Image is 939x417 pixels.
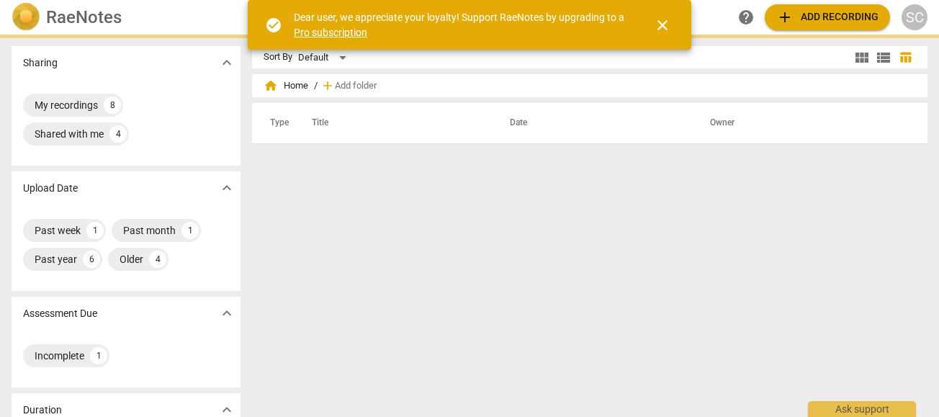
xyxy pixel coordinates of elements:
[218,305,235,322] span: expand_more
[335,81,377,91] span: Add folder
[35,252,77,266] div: Past year
[851,47,873,68] button: Tile view
[120,252,143,266] div: Older
[149,251,166,268] div: 4
[35,127,104,141] div: Shared with me
[264,79,278,93] span: home
[83,251,100,268] div: 6
[123,223,176,238] div: Past month
[776,9,794,26] span: add
[873,47,894,68] button: List view
[645,8,680,42] button: Close
[90,347,107,364] div: 1
[765,4,890,30] button: Upload
[12,3,238,32] a: LogoRaeNotes
[295,103,493,143] th: Title
[23,306,97,321] p: Assessment Due
[875,49,892,66] span: view_list
[894,47,916,68] button: Table view
[899,50,912,64] span: table_chart
[216,52,238,73] button: Show more
[35,98,98,112] div: My recordings
[298,46,351,69] div: Default
[776,9,879,26] span: Add recording
[259,103,295,143] th: Type
[902,4,927,30] button: SC
[12,3,40,32] img: Logo
[35,223,81,238] div: Past week
[216,302,238,324] button: Show more
[693,103,912,143] th: Owner
[737,9,755,26] span: help
[86,222,104,239] div: 1
[218,179,235,197] span: expand_more
[218,54,235,71] span: expand_more
[733,4,759,30] a: Help
[853,49,871,66] span: view_module
[46,7,122,27] h2: RaeNotes
[808,401,916,417] div: Ask support
[35,349,84,363] div: Incomplete
[104,97,121,114] div: 8
[493,103,693,143] th: Date
[264,79,308,93] span: Home
[216,177,238,199] button: Show more
[294,10,628,40] div: Dear user, we appreciate your loyalty! Support RaeNotes by upgrading to a
[109,125,127,143] div: 4
[320,79,335,93] span: add
[23,181,78,196] p: Upload Date
[265,17,282,34] span: check_circle
[181,222,199,239] div: 1
[314,81,318,91] span: /
[264,52,292,63] div: Sort By
[23,55,58,71] p: Sharing
[294,27,367,38] a: Pro subscription
[654,17,671,34] span: close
